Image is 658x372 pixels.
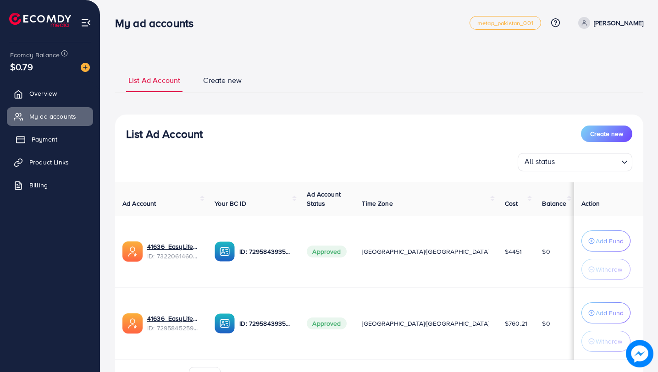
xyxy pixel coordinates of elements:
[7,153,93,171] a: Product Links
[122,199,156,208] span: Ad Account
[29,112,76,121] span: My ad accounts
[596,336,622,347] p: Withdraw
[470,16,541,30] a: metap_pakistan_001
[147,314,200,323] a: 41636_EasyLifeProducts_1698696353577
[147,242,200,261] div: <span class='underline'>41636_EasyLifeProducts_1704800298167</span></br>7322061460627095554
[147,323,200,333] span: ID: 7295845259102126081
[581,199,600,208] span: Action
[523,154,557,169] span: All status
[505,247,522,256] span: $4451
[215,241,235,262] img: ic-ba-acc.ded83a64.svg
[32,135,57,144] span: Payment
[7,130,93,148] a: Payment
[147,242,200,251] a: 41636_EasyLifeProducts_1704800298167
[477,20,533,26] span: metap_pakistan_001
[7,176,93,194] a: Billing
[126,127,203,141] h3: List Ad Account
[590,129,623,138] span: Create new
[581,126,632,142] button: Create new
[558,155,618,169] input: Search for option
[307,317,346,329] span: Approved
[362,247,489,256] span: [GEOGRAPHIC_DATA]/[GEOGRAPHIC_DATA]
[362,319,489,328] span: [GEOGRAPHIC_DATA]/[GEOGRAPHIC_DATA]
[81,17,91,28] img: menu
[581,302,630,323] button: Add Fund
[239,246,292,257] p: ID: 7295843935031869441
[29,158,69,167] span: Product Links
[7,84,93,103] a: Overview
[128,75,180,86] span: List Ad Account
[542,199,566,208] span: Balance
[581,331,630,352] button: Withdraw
[518,153,632,171] div: Search for option
[596,235,624,246] p: Add Fund
[626,340,653,367] img: image
[10,60,33,73] span: $0.79
[581,259,630,280] button: Withdraw
[9,13,71,27] img: logo
[215,199,246,208] span: Your BC ID
[122,313,143,334] img: ic-ads-acc.e4c84228.svg
[307,190,341,208] span: Ad Account Status
[10,50,60,60] span: Ecomdy Balance
[542,247,550,256] span: $0
[505,319,527,328] span: $760.21
[596,307,624,318] p: Add Fund
[362,199,393,208] span: Time Zone
[203,75,242,86] span: Create new
[505,199,518,208] span: Cost
[575,17,643,29] a: [PERSON_NAME]
[29,89,57,98] span: Overview
[594,17,643,28] p: [PERSON_NAME]
[7,107,93,126] a: My ad accounts
[147,314,200,333] div: <span class='underline'>41636_EasyLifeProducts_1698696353577</span></br>7295845259102126081
[81,63,90,72] img: image
[122,241,143,262] img: ic-ads-acc.e4c84228.svg
[239,318,292,329] p: ID: 7295843935031869441
[581,230,630,252] button: Add Fund
[307,246,346,257] span: Approved
[29,181,48,190] span: Billing
[215,313,235,334] img: ic-ba-acc.ded83a64.svg
[115,16,201,30] h3: My ad accounts
[147,252,200,261] span: ID: 7322061460627095554
[542,319,550,328] span: $0
[596,264,622,275] p: Withdraw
